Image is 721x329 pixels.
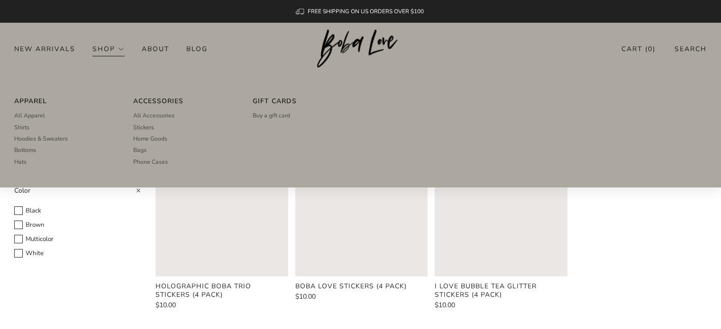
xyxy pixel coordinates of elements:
a: All Accessories [133,110,235,121]
span: Hats [14,158,27,166]
a: $10.00 [155,302,288,309]
span: All Accessories [133,111,174,120]
a: Cart [621,41,656,57]
a: Bottoms [14,144,116,156]
items-count: 0 [648,44,653,53]
a: Apparel [14,95,116,107]
a: Boba Love Stickers (4 Pack) [295,282,428,291]
span: All Apparel [14,111,45,120]
summary: Color [14,184,141,204]
a: All Apparel [14,110,116,121]
a: Boba Love [317,29,404,69]
label: Black [14,205,141,216]
a: $10.00 [435,302,567,309]
span: Buy a gift card [253,111,290,120]
a: Buy a gift card [253,110,355,121]
span: Stickers [133,123,154,132]
a: I Love Bubble Tea Glitter Stickers (4 Pack) Loading image: I Love Bubble Tea Glitter Stickers (4 ... [435,144,567,276]
a: Bags [133,144,235,156]
label: White [14,248,141,259]
product-card-title: Boba Love Stickers (4 Pack) [295,282,407,291]
span: $10.00 [295,292,316,301]
a: Search [675,41,707,57]
label: Brown [14,220,141,231]
product-card-title: I Love Bubble Tea Glitter Stickers (4 Pack) [435,282,537,299]
a: $10.00 [295,293,428,300]
span: Home Goods [133,134,167,143]
a: Phone Cases [133,156,235,168]
span: $10.00 [155,301,176,310]
span: Shirts [14,123,29,132]
span: Bags [133,146,146,154]
a: Accessories [133,95,235,107]
span: FREE SHIPPING ON US ORDERS OVER $100 [308,8,424,15]
a: I Love Bubble Tea Glitter Stickers (4 Pack) [435,282,567,299]
a: Shirts [14,122,116,133]
span: Bottoms [14,146,36,154]
a: Hoodies & Sweaters [14,133,116,144]
span: Hoodies & Sweaters [14,134,68,143]
span: Phone Cases [133,158,168,166]
a: Holographic Boba Trio Stickers (4 Pack) [155,282,288,299]
span: $10.00 [435,301,455,310]
product-card-title: Holographic Boba Trio Stickers (4 Pack) [155,282,251,299]
a: Stickers [133,122,235,133]
a: Shop [92,41,125,56]
a: New Arrivals [14,41,75,56]
span: Color [14,186,30,195]
img: Boba Love [317,29,404,68]
a: Hats [14,156,116,168]
a: Boba Love Stickers (4 Pack) Loading image: Boba Love Stickers (4 Pack) [295,144,428,276]
label: Multicolor [14,234,141,245]
a: About [142,41,169,56]
a: Gift Cards [253,95,355,107]
a: Blog [186,41,208,56]
a: Home Goods [133,133,235,144]
a: Holographic Boba Trio Stickers (4 Pack) Loading image: Holographic Boba Trio Stickers (4 Pack) [155,144,288,276]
